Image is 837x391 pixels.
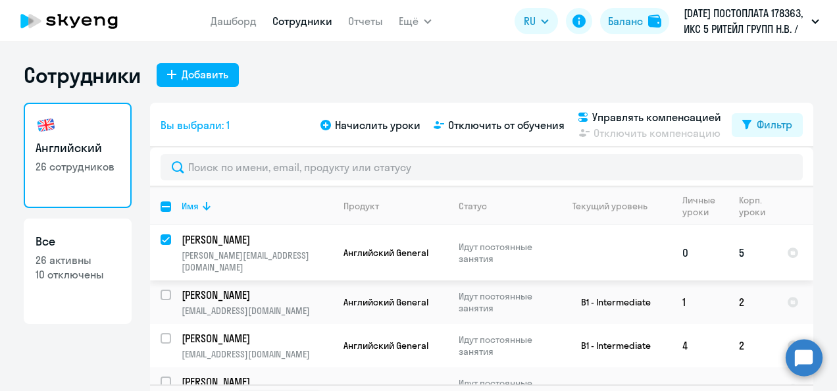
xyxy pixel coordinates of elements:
p: Идут постоянные занятия [459,241,549,265]
td: 4 [672,324,728,367]
div: Фильтр [757,117,792,132]
span: Ещё [399,13,419,29]
p: [DATE] ПОСТОПЛАТА 178363, ИКС 5 РИТЕЙЛ ГРУПП Н.В. / X5 RETAIL GROUP N.V. [684,5,806,37]
button: Балансbalance [600,8,669,34]
p: Идут постоянные занятия [459,290,549,314]
button: RU [515,8,558,34]
td: 5 [728,225,776,280]
a: Сотрудники [272,14,332,28]
div: Продукт [343,200,379,212]
td: 0 [672,225,728,280]
p: [PERSON_NAME] [182,331,330,346]
span: Вы выбрали: 1 [161,117,230,133]
td: B1 - Intermediate [549,280,672,324]
span: Отключить от обучения [448,117,565,133]
p: 26 активны [36,253,120,267]
a: [PERSON_NAME] [182,288,332,302]
div: Корп. уроки [739,194,776,218]
div: Статус [459,200,487,212]
span: Начислить уроки [335,117,420,133]
td: 2 [728,324,776,367]
a: [PERSON_NAME] [182,375,332,389]
button: Фильтр [732,113,803,137]
p: [PERSON_NAME][EMAIL_ADDRESS][DOMAIN_NAME] [182,249,332,273]
a: Английский26 сотрудников [24,103,132,208]
a: Дашборд [211,14,257,28]
td: B1 - Intermediate [549,324,672,367]
p: 26 сотрудников [36,159,120,174]
h1: Сотрудники [24,62,141,88]
span: Английский General [343,340,428,352]
p: 10 отключены [36,267,120,282]
a: [PERSON_NAME] [182,232,332,247]
span: Английский General [343,247,428,259]
div: Текущий уровень [572,200,647,212]
p: [PERSON_NAME] [182,288,330,302]
div: Текущий уровень [560,200,671,212]
div: Добавить [182,66,228,82]
div: Имя [182,200,332,212]
button: Добавить [157,63,239,87]
img: english [36,115,57,136]
td: 1 [672,280,728,324]
p: Идут постоянные занятия [459,334,549,357]
div: Имя [182,200,199,212]
p: [PERSON_NAME] [182,232,330,247]
span: Английский General [343,296,428,308]
h3: Все [36,233,120,250]
input: Поиск по имени, email, продукту или статусу [161,154,803,180]
div: Личные уроки [682,194,728,218]
td: 2 [728,280,776,324]
img: balance [648,14,661,28]
a: Отчеты [348,14,383,28]
a: Все26 активны10 отключены [24,219,132,324]
p: [PERSON_NAME] [182,375,330,389]
span: RU [524,13,536,29]
a: [PERSON_NAME] [182,331,332,346]
button: Ещё [399,8,432,34]
p: [EMAIL_ADDRESS][DOMAIN_NAME] [182,348,332,360]
button: [DATE] ПОСТОПЛАТА 178363, ИКС 5 РИТЕЙЛ ГРУПП Н.В. / X5 RETAIL GROUP N.V. [677,5,826,37]
h3: Английский [36,140,120,157]
div: Баланс [608,13,643,29]
p: [EMAIL_ADDRESS][DOMAIN_NAME] [182,305,332,317]
span: Управлять компенсацией [592,109,721,125]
